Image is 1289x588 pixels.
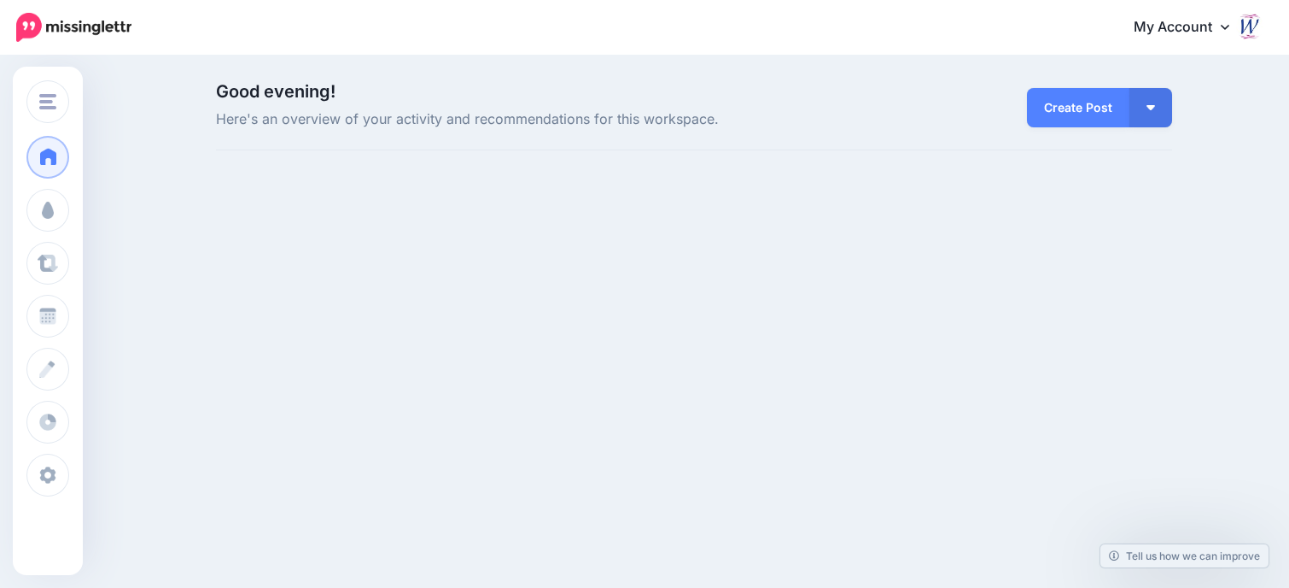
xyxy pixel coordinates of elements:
[216,109,845,131] span: Here's an overview of your activity and recommendations for this workspace.
[1117,7,1263,49] a: My Account
[16,13,131,42] img: Missinglettr
[1100,544,1269,567] a: Tell us how we can improve
[1146,105,1155,110] img: arrow-down-white.png
[216,81,335,102] span: Good evening!
[1027,88,1129,127] a: Create Post
[39,94,56,109] img: menu.png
